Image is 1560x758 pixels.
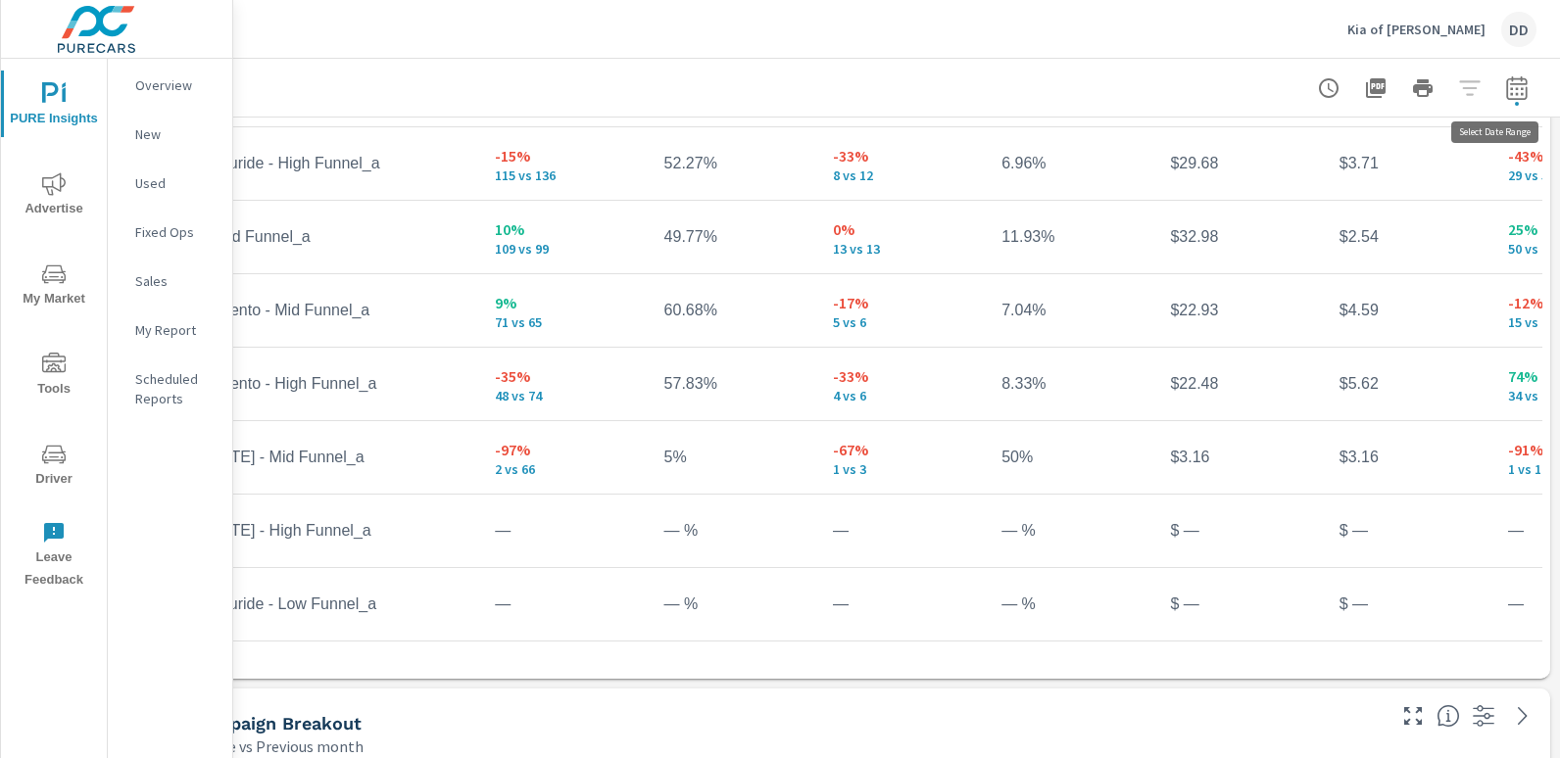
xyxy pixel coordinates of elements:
p: 4 vs 6 [833,388,970,403]
td: New Kia [DATE] - Mid Funnel_a [127,433,479,482]
td: New Kia Telluride - Low Funnel_a [127,580,479,629]
td: $22.48 [1154,359,1323,408]
p: 1 vs 3 [833,461,970,477]
h5: PMax Campaign Breakout [139,713,362,734]
p: Used [135,173,217,193]
td: $3.16 [1324,433,1492,482]
button: "Export Report to PDF" [1356,69,1395,108]
p: 13 vs 13 [833,241,970,257]
span: Driver [7,443,101,491]
span: My Market [7,262,101,310]
td: New Kia Sorento - Mid Funnel_a [127,286,479,335]
td: $ — [1154,506,1323,555]
td: $3.71 [1324,139,1492,188]
span: PURE Insights [7,82,101,130]
div: Sales [108,266,232,296]
div: My Report [108,315,232,345]
td: — [479,580,648,629]
td: — % [986,506,1154,555]
p: Scheduled Reports [135,369,217,408]
td: New Kia Sorento - High Funnel_a [127,359,479,408]
td: $3.16 [1154,433,1323,482]
td: 7.04% [986,286,1154,335]
p: -35% [495,364,632,388]
td: — % [986,580,1154,629]
td: New Kia - Mid Funnel_a [127,213,479,261]
td: $ — [1154,580,1323,629]
div: Overview [108,71,232,100]
p: Kia of [PERSON_NAME] [1347,21,1486,38]
td: 60.68% [649,286,817,335]
div: DD [1501,12,1536,47]
a: See more details in report [1507,700,1538,732]
button: Print Report [1403,69,1442,108]
div: nav menu [1,59,107,599]
p: -67% [833,438,970,461]
p: 109 vs 99 [495,241,632,257]
p: 71 vs 65 [495,314,632,330]
p: 5 vs 6 [833,314,970,330]
td: New Kia [DATE] - High Funnel_a [127,506,479,555]
div: New [108,119,232,149]
p: Sales [135,271,217,291]
p: 115 vs 136 [495,167,632,183]
td: $29.68 [1154,139,1323,188]
span: This is a summary of PMAX performance results by campaign. Each column can be sorted. [1437,704,1460,728]
div: Fixed Ops [108,217,232,247]
td: 50% [986,433,1154,482]
td: 8.33% [986,359,1154,408]
td: — [817,506,986,555]
td: $ — [1324,580,1492,629]
td: 11.93% [986,213,1154,261]
p: 10% [495,217,632,241]
p: 48 vs 74 [495,388,632,403]
td: $32.98 [1154,213,1323,261]
p: -97% [495,438,632,461]
p: 0% [833,217,970,241]
td: New Kia Telluride - High Funnel_a [127,139,479,188]
p: Fixed Ops [135,222,217,242]
td: — % [649,506,817,555]
div: Used [108,168,232,198]
td: $2.54 [1324,213,1492,261]
p: -33% [833,364,970,388]
p: -33% [833,144,970,167]
div: Scheduled Reports [108,364,232,413]
td: $4.59 [1324,286,1492,335]
td: $ — [1324,506,1492,555]
p: My Report [135,320,217,340]
td: — [479,506,648,555]
p: -15% [495,144,632,167]
p: 2 vs 66 [495,461,632,477]
td: 57.83% [649,359,817,408]
td: $5.62 [1324,359,1492,408]
span: Tools [7,353,101,401]
td: — [817,580,986,629]
button: Make Fullscreen [1397,700,1429,732]
td: 49.77% [649,213,817,261]
p: Month to date vs Previous month [139,734,364,758]
td: 52.27% [649,139,817,188]
span: Leave Feedback [7,521,101,592]
span: Advertise [7,172,101,220]
p: 8 vs 12 [833,167,970,183]
td: 6.96% [986,139,1154,188]
p: 9% [495,291,632,314]
p: New [135,124,217,144]
td: — % [649,580,817,629]
p: -17% [833,291,970,314]
td: $22.93 [1154,286,1323,335]
p: Overview [135,75,217,95]
td: 5% [649,433,817,482]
